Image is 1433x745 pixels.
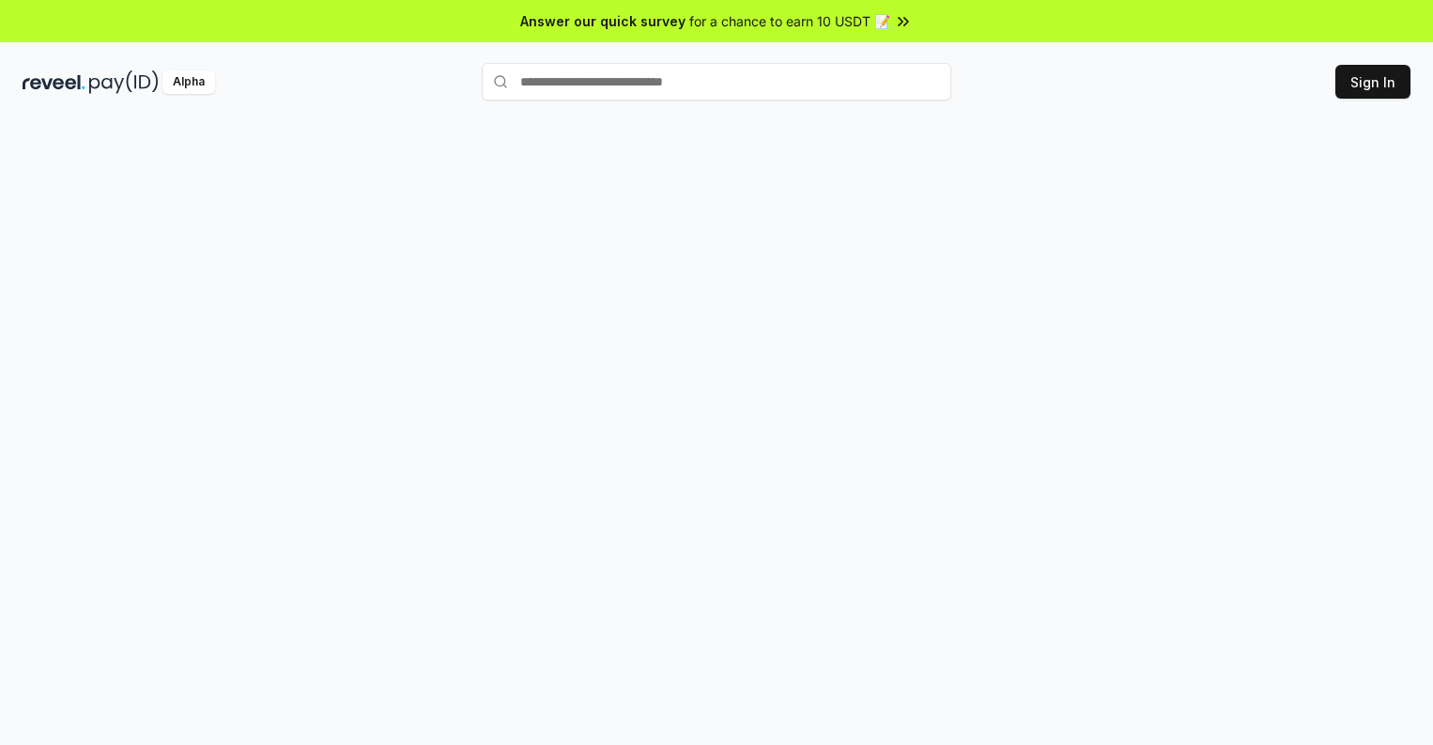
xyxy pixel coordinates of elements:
[89,70,159,94] img: pay_id
[162,70,215,94] div: Alpha
[689,11,890,31] span: for a chance to earn 10 USDT 📝
[23,70,85,94] img: reveel_dark
[1335,65,1410,99] button: Sign In
[520,11,686,31] span: Answer our quick survey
